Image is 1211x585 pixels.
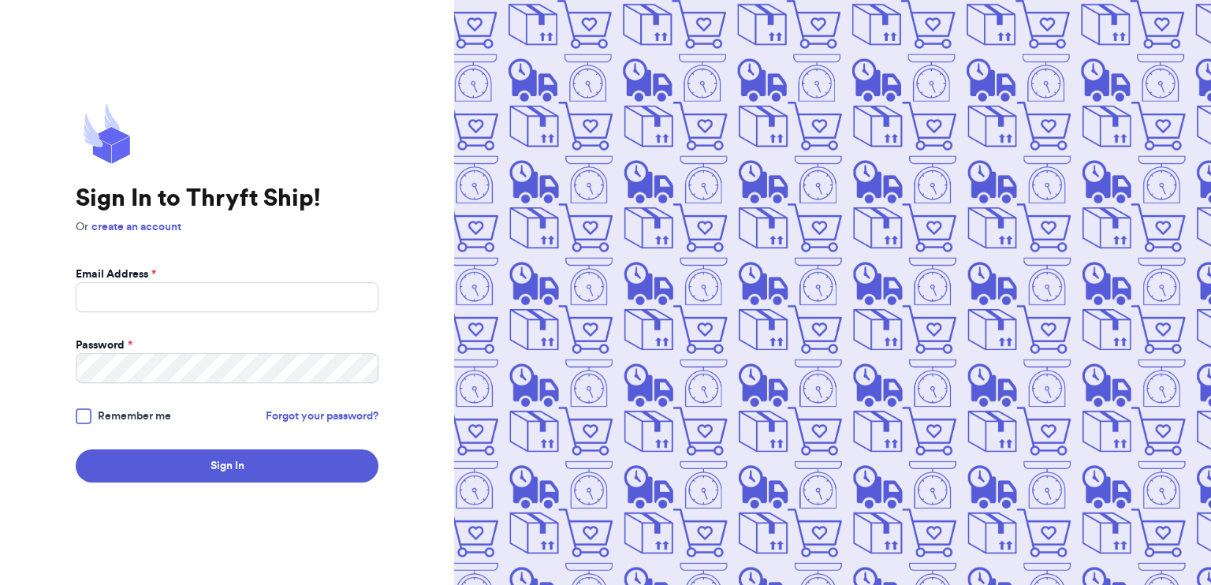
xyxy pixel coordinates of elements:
[91,222,181,233] a: create an account
[98,408,171,424] span: Remember me
[76,184,378,213] h1: Sign In to Thryft Ship!
[76,337,132,353] label: Password
[266,408,378,424] a: Forgot your password?
[76,266,156,282] label: Email Address
[76,449,378,483] button: Sign In
[76,219,378,235] p: Or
